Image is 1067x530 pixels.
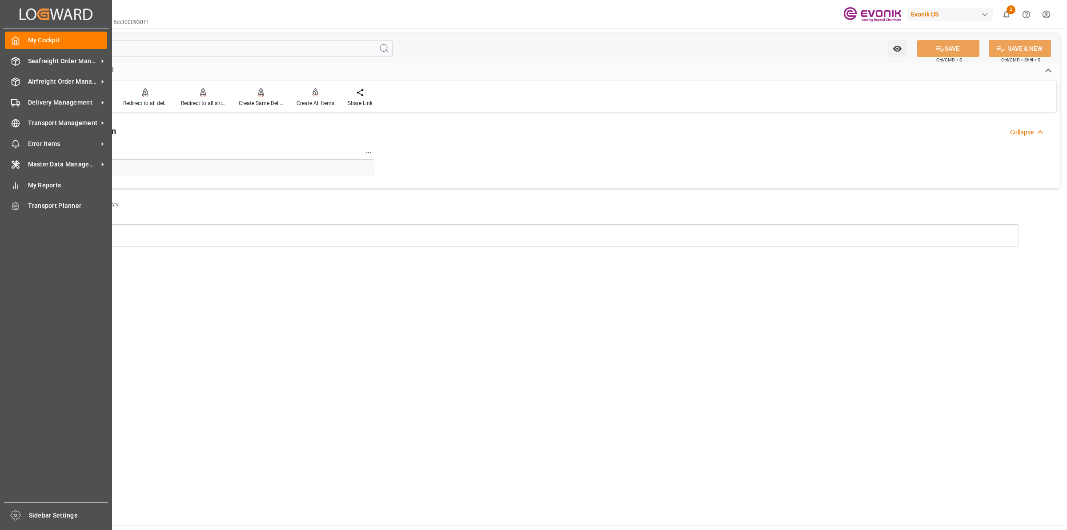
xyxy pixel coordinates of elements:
[1010,128,1034,137] div: Collapse
[28,98,98,107] span: Delivery Management
[907,8,993,21] div: Evonik US
[989,40,1051,57] button: SAVE & NEW
[28,160,98,169] span: Master Data Management
[28,118,98,128] span: Transport Management
[348,99,373,107] div: Share Link
[1001,57,1040,63] span: Ctrl/CMD + Shift + S
[29,511,108,520] span: Sidebar Settings
[28,77,98,86] span: Airfreight Order Management
[5,197,107,214] a: Transport Planner
[1007,5,1015,14] span: 2
[297,99,334,107] div: Create All Items
[41,40,393,57] input: Search Fields
[181,99,225,107] div: Redirect to all shipments
[907,6,996,23] button: Evonik US
[363,147,374,158] button: Movement Type
[996,4,1016,24] button: show 2 new notifications
[5,176,107,194] a: My Reports
[28,181,108,190] span: My Reports
[1016,4,1036,24] button: Help Center
[5,32,107,49] a: My Cockpit
[28,36,108,45] span: My Cockpit
[843,7,901,22] img: Evonik-brand-mark-Deep-Purple-RGB.jpeg_1700498283.jpeg
[888,40,907,57] button: open menu
[239,99,283,107] div: Create Same Delivery Date
[936,57,962,63] span: Ctrl/CMD + S
[28,57,98,66] span: Seafreight Order Management
[28,139,98,149] span: Error Items
[123,99,168,107] div: Redirect to all deliveries
[917,40,979,57] button: SAVE
[28,201,108,210] span: Transport Planner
